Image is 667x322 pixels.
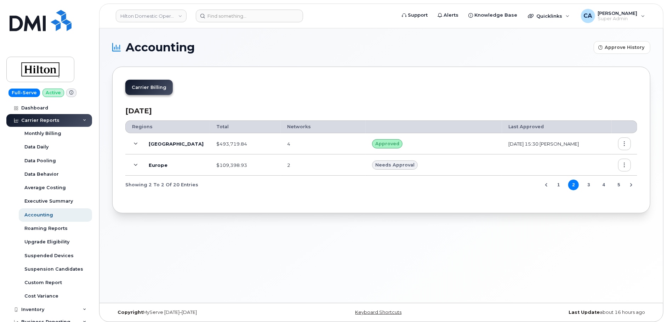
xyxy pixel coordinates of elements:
[375,140,399,147] span: Approved
[125,120,210,133] th: Regions
[281,120,366,133] th: Networks
[125,107,637,115] h3: [DATE]
[149,162,167,169] b: Europe
[471,310,650,315] div: about 16 hours ago
[568,180,579,190] button: Page 2
[118,310,143,315] strong: Copyright
[541,180,552,190] button: Previous Page
[281,154,366,176] td: 2
[355,310,401,315] a: Keyboard Shortcuts
[553,180,564,190] button: Page 1
[126,42,195,53] span: Accounting
[375,162,415,168] span: Needs Approval
[502,120,612,133] th: Last Approved
[583,180,594,190] button: Page 3
[112,310,292,315] div: MyServe [DATE]–[DATE]
[125,180,198,190] span: Showing 2 To 2 Of 20 Entries
[599,180,609,190] button: Page 4
[210,133,281,154] td: $493,719.84
[626,180,637,190] button: Next Page
[210,120,281,133] th: Total
[605,44,644,51] span: Approve History
[281,133,366,154] td: 4
[149,141,204,147] b: [GEOGRAPHIC_DATA]
[636,291,662,317] iframe: Messenger Launcher
[569,310,600,315] strong: Last Update
[502,133,612,154] td: [DATE] 15:30 [PERSON_NAME]
[210,154,281,176] td: $109,398.93
[594,41,650,54] button: Approve History
[614,180,624,190] button: Page 5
